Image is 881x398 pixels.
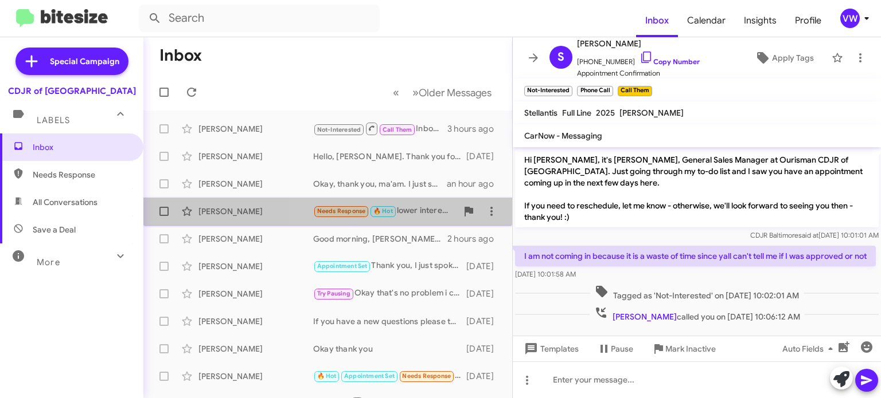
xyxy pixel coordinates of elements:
[466,316,503,327] div: [DATE]
[596,108,615,118] span: 2025
[562,108,591,118] span: Full Line
[773,338,847,359] button: Auto Fields
[313,343,466,354] div: Okay thank you
[515,270,576,278] span: [DATE] 10:01:58 AM
[393,85,399,100] span: «
[678,4,735,37] a: Calendar
[37,257,60,267] span: More
[524,86,572,96] small: Not-Interested
[317,290,350,297] span: Try Pausing
[735,4,786,37] a: Insights
[37,115,70,125] span: Labels
[317,126,361,133] span: Not-Interested
[522,338,579,359] span: Templates
[750,231,879,239] span: CDJR Baltimore [DATE] 10:01:01 AM
[33,169,130,180] span: Needs Response
[198,233,313,245] div: [PERSON_NAME]
[515,246,876,266] p: I am not coming in because it is a waste of time since yall can't tell me if I was approved or not
[619,108,684,118] span: [PERSON_NAME]
[642,338,725,359] button: Mark Inactive
[313,369,466,383] div: They said it was a no go
[419,86,492,99] span: Older Messages
[515,149,879,227] p: Hi [PERSON_NAME], it's [PERSON_NAME], General Sales Manager at Ourisman CDJR of [GEOGRAPHIC_DATA]...
[387,81,498,104] nav: Page navigation example
[198,151,313,162] div: [PERSON_NAME]
[611,338,633,359] span: Pause
[786,4,831,37] a: Profile
[412,85,419,100] span: »
[139,5,380,32] input: Search
[447,178,503,190] div: an hour ago
[665,338,716,359] span: Mark Inactive
[588,338,642,359] button: Pause
[466,343,503,354] div: [DATE]
[640,57,700,66] a: Copy Number
[513,338,588,359] button: Templates
[344,372,395,380] span: Appointment Set
[577,68,700,79] span: Appointment Confirmation
[406,81,498,104] button: Next
[386,81,406,104] button: Previous
[782,338,837,359] span: Auto Fields
[313,178,447,190] div: Okay, thank you, ma'am. I just spoke with you.
[198,316,313,327] div: [PERSON_NAME]
[198,371,313,382] div: [PERSON_NAME]
[50,56,119,67] span: Special Campaign
[524,131,602,141] span: CarNow - Messaging
[313,233,447,245] div: Good morning, [PERSON_NAME]. Thank you for your inquiry. I will check on it to see if I can get y...
[33,224,76,235] span: Save a Deal
[159,46,202,65] h1: Inbox
[524,108,558,118] span: Stellantis
[383,126,412,133] span: Call Them
[198,178,313,190] div: [PERSON_NAME]
[33,196,98,208] span: All Conversations
[198,123,313,135] div: [PERSON_NAME]
[840,9,860,28] div: vw
[33,141,130,153] span: Inbox
[313,259,466,273] div: Thank you, I just spoke to you, you told me you already bought it Hyundai Genesis
[313,121,447,136] div: Inbound Call
[317,262,368,270] span: Appointment Set
[447,233,503,245] div: 2 hours ago
[742,48,826,68] button: Apply Tags
[198,343,313,354] div: [PERSON_NAME]
[373,207,393,215] span: 🔥 Hot
[317,372,337,380] span: 🔥 Hot
[466,288,503,300] div: [DATE]
[313,287,466,300] div: Okay that's no problem i can get you where you want to be in price and payments . Please text me ...
[447,123,503,135] div: 3 hours ago
[590,306,805,322] span: called you on [DATE] 10:06:12 AM
[613,312,677,322] span: [PERSON_NAME]
[198,206,313,217] div: [PERSON_NAME]
[772,48,814,68] span: Apply Tags
[313,151,466,162] div: Hello, [PERSON_NAME]. Thank you for your inquiry. I will send you the link over. If you have any ...
[402,372,451,380] span: Needs Response
[198,261,313,272] div: [PERSON_NAME]
[466,261,503,272] div: [DATE]
[313,204,457,218] div: lower interest rate
[590,285,804,301] span: Tagged as 'Not-Interested' on [DATE] 10:02:01 AM
[8,85,136,97] div: CDJR of [GEOGRAPHIC_DATA]
[466,371,503,382] div: [DATE]
[577,50,700,68] span: [PHONE_NUMBER]
[636,4,678,37] a: Inbox
[317,207,366,215] span: Needs Response
[466,151,503,162] div: [DATE]
[15,48,128,75] a: Special Campaign
[558,48,564,66] span: S
[198,288,313,300] div: [PERSON_NAME]
[618,86,652,96] small: Call Them
[831,9,868,28] button: vw
[313,316,466,327] div: If you have a new questions please text me or call me Vernando at [PHONE_NUMBER] I am more than h...
[577,86,613,96] small: Phone Call
[798,231,818,239] span: said at
[577,37,700,50] span: [PERSON_NAME]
